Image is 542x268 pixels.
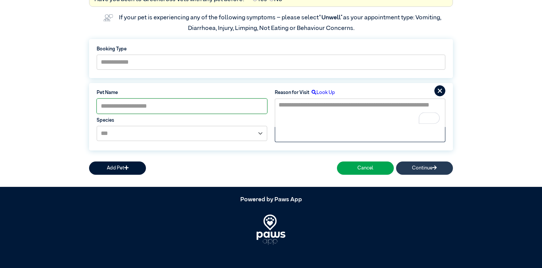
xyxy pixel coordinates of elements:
[97,89,267,96] label: Pet Name
[275,89,309,96] label: Reason for Visit
[89,161,146,175] button: Add Pet
[396,161,453,175] button: Continue
[309,89,335,96] label: Look Up
[337,161,394,175] button: Cancel
[89,196,453,204] h5: Powered by Paws App
[101,12,115,24] img: vet
[319,15,343,21] span: “Unwell”
[257,215,286,245] img: PawsApp
[275,99,445,127] textarea: To enrich screen reader interactions, please activate Accessibility in Grammarly extension settings
[97,45,445,53] label: Booking Type
[97,117,267,124] label: Species
[119,15,442,31] label: If your pet is experiencing any of the following symptoms – please select as your appointment typ...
